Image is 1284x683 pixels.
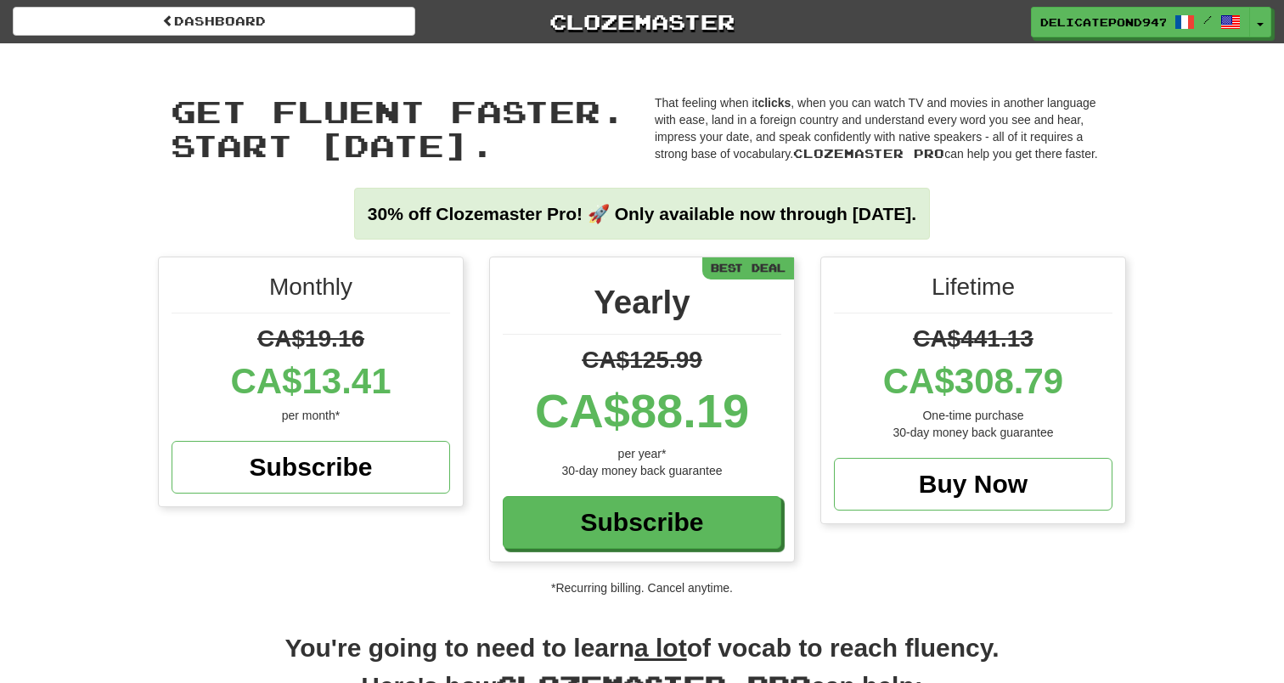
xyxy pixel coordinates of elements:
div: Lifetime [834,270,1112,313]
div: CA$13.41 [172,356,450,407]
p: That feeling when it , when you can watch TV and movies in another language with ease, land in a ... [655,94,1113,162]
strong: 30% off Clozemaster Pro! 🚀 Only available now through [DATE]. [368,204,916,223]
div: Yearly [503,279,781,335]
div: 30-day money back guarantee [834,424,1112,441]
div: 30-day money back guarantee [503,462,781,479]
a: Subscribe [172,441,450,494]
div: Best Deal [702,257,794,279]
span: Clozemaster Pro [793,146,944,161]
span: CA$19.16 [257,325,364,352]
a: Clozemaster [441,7,843,37]
div: per month* [172,407,450,424]
a: Buy Now [834,458,1112,511]
div: Monthly [172,270,450,313]
span: / [1203,14,1212,25]
a: Dashboard [13,7,415,36]
span: CA$441.13 [913,325,1033,352]
div: per year* [503,445,781,462]
span: CA$125.99 [582,347,702,373]
div: CA$88.19 [503,377,781,445]
div: CA$308.79 [834,356,1112,407]
a: DelicatePond9477 / [1031,7,1250,37]
a: Subscribe [503,496,781,549]
span: DelicatePond9477 [1040,14,1166,30]
span: Get fluent faster. Start [DATE]. [171,93,626,163]
strong: clicks [757,96,791,110]
div: One-time purchase [834,407,1112,424]
u: a lot [634,634,687,662]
